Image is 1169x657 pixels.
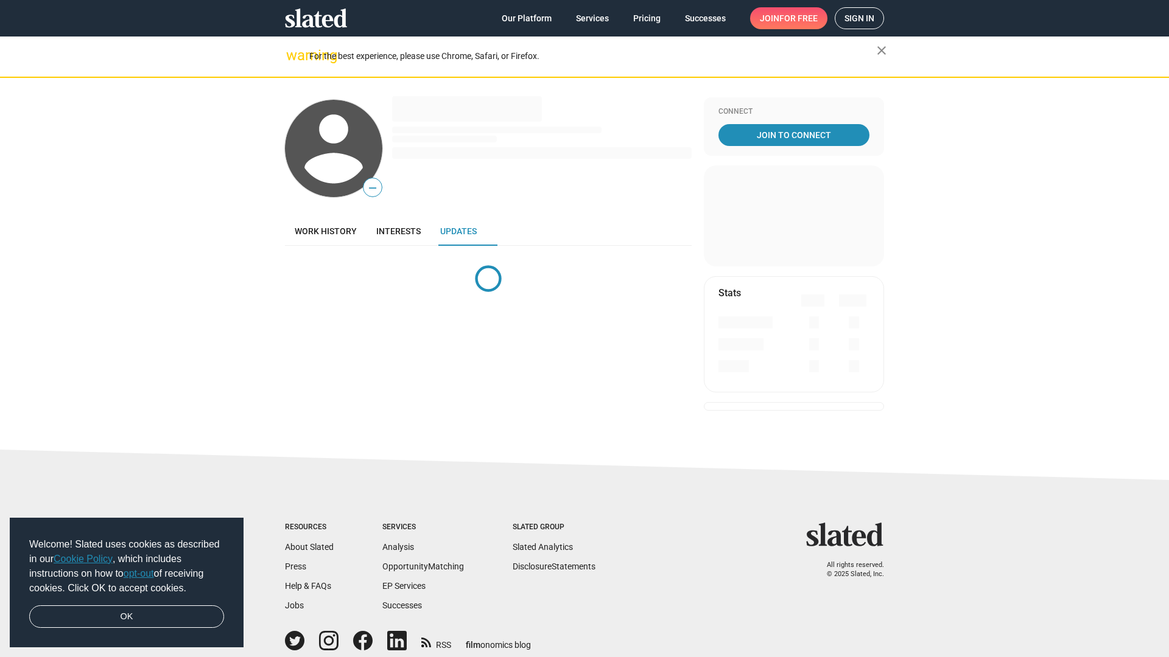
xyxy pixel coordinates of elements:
a: Press [285,561,306,571]
span: Our Platform [502,7,552,29]
a: About Slated [285,542,334,552]
a: RSS [421,632,451,651]
a: filmonomics blog [466,630,531,651]
span: Successes [685,7,726,29]
span: Sign in [844,8,874,29]
a: dismiss cookie message [29,605,224,628]
div: cookieconsent [10,518,244,648]
div: Connect [718,107,869,117]
a: Slated Analytics [513,542,573,552]
a: OpportunityMatching [382,561,464,571]
span: Join [760,7,818,29]
a: Services [566,7,619,29]
a: Jobs [285,600,304,610]
a: EP Services [382,581,426,591]
div: Resources [285,523,334,532]
span: film [466,640,480,650]
a: Our Platform [492,7,561,29]
a: Analysis [382,542,414,552]
span: Pricing [633,7,661,29]
p: All rights reserved. © 2025 Slated, Inc. [814,561,884,579]
a: DisclosureStatements [513,561,595,571]
a: Cookie Policy [54,554,113,564]
span: Welcome! Slated uses cookies as described in our , which includes instructions on how to of recei... [29,537,224,596]
a: Successes [382,600,422,610]
mat-icon: close [874,43,889,58]
a: Successes [675,7,735,29]
a: Sign in [835,7,884,29]
a: Work history [285,217,367,246]
a: Join To Connect [718,124,869,146]
a: Pricing [623,7,670,29]
mat-icon: warning [286,48,301,63]
span: for free [779,7,818,29]
span: — [363,180,382,196]
a: opt-out [124,568,154,579]
div: Services [382,523,464,532]
a: Help & FAQs [285,581,331,591]
span: Work history [295,226,357,236]
span: Join To Connect [721,124,867,146]
mat-card-title: Stats [718,287,741,299]
span: Updates [440,226,477,236]
a: Interests [367,217,430,246]
span: Services [576,7,609,29]
span: Interests [376,226,421,236]
a: Updates [430,217,486,246]
div: Slated Group [513,523,595,532]
div: For the best experience, please use Chrome, Safari, or Firefox. [309,48,877,64]
a: Joinfor free [750,7,827,29]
